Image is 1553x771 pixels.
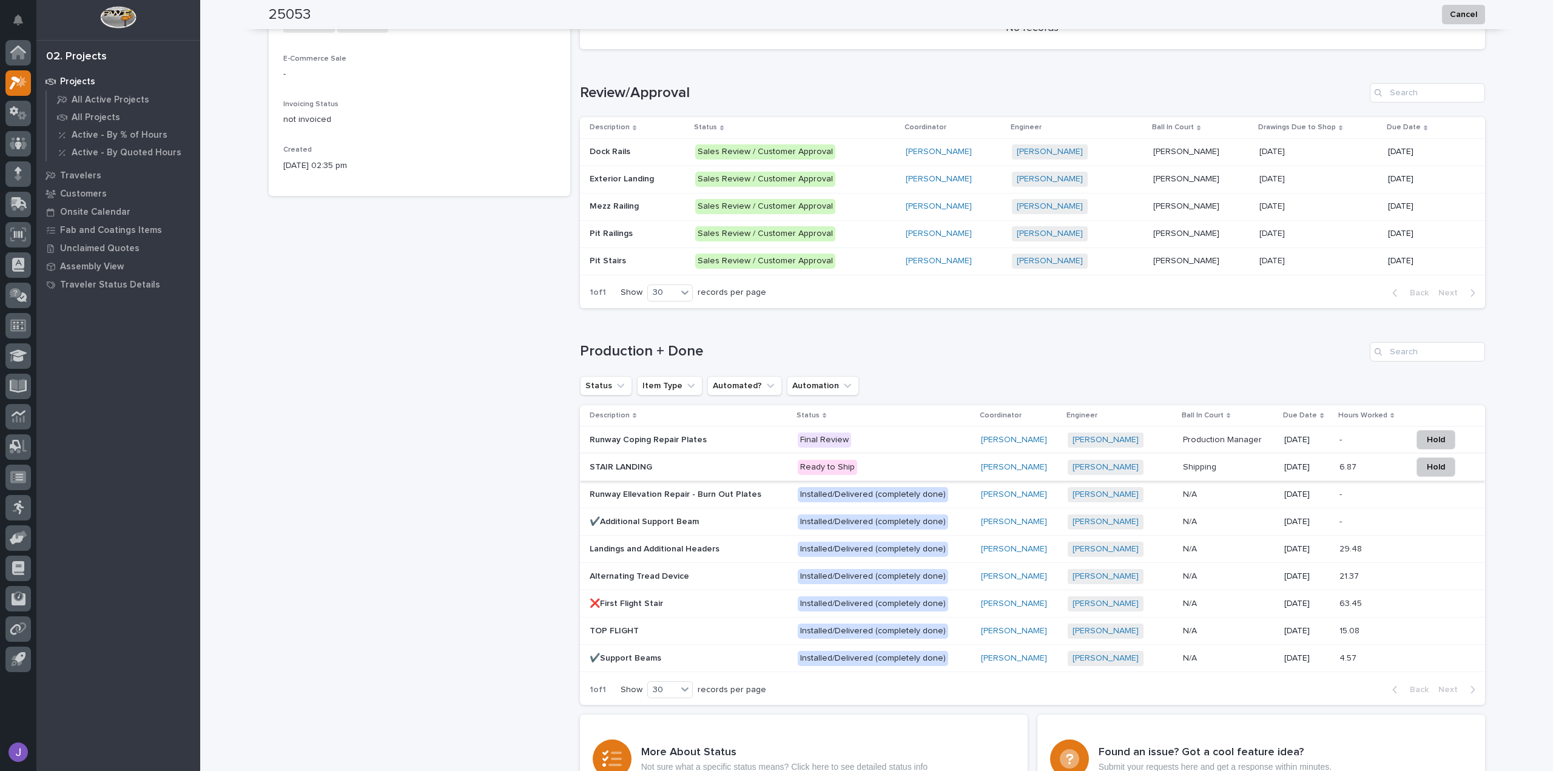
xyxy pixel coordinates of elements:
[60,207,130,218] p: Onsite Calendar
[1284,626,1330,636] p: [DATE]
[798,487,948,502] div: Installed/Delivered (completely done)
[621,685,642,695] p: Show
[60,189,107,200] p: Customers
[798,433,851,448] div: Final Review
[1339,487,1344,500] p: -
[1388,174,1446,184] p: [DATE]
[1339,596,1364,609] p: 63.45
[100,6,136,29] img: Workspace Logo
[981,599,1047,609] a: [PERSON_NAME]
[1417,457,1455,477] button: Hold
[1259,226,1287,239] p: [DATE]
[698,288,766,298] p: records per page
[5,7,31,33] button: Notifications
[1339,569,1361,582] p: 21.37
[641,746,928,759] h3: More About Status
[1433,684,1485,695] button: Next
[1073,626,1139,636] a: [PERSON_NAME]
[1073,544,1139,554] a: [PERSON_NAME]
[283,55,346,62] span: E-Commerce Sale
[15,15,31,34] div: Notifications
[36,257,200,275] a: Assembly View
[1259,254,1287,266] p: [DATE]
[580,343,1365,360] h1: Production + Done
[590,460,655,473] p: STAIR LANDING
[36,275,200,294] a: Traveler Status Details
[1017,201,1083,212] a: [PERSON_NAME]
[36,184,200,203] a: Customers
[1339,542,1364,554] p: 29.48
[47,126,200,143] a: Active - By % of Hours
[5,739,31,765] button: users-avatar
[695,254,835,269] div: Sales Review / Customer Approval
[787,376,859,396] button: Automation
[981,544,1047,554] a: [PERSON_NAME]
[72,147,181,158] p: Active - By Quoted Hours
[1017,256,1083,266] a: [PERSON_NAME]
[1339,651,1359,664] p: 4.57
[981,462,1047,473] a: [PERSON_NAME]
[580,645,1485,672] tr: ✔️Support Beams✔️Support Beams Installed/Delivered (completely done)[PERSON_NAME] [PERSON_NAME] N...
[1417,430,1455,449] button: Hold
[1339,624,1362,636] p: 15.08
[1183,514,1199,527] p: N/A
[72,95,149,106] p: All Active Projects
[60,76,95,87] p: Projects
[590,624,641,636] p: TOP FLIGHT
[60,170,101,181] p: Travelers
[905,121,946,134] p: Coordinator
[1153,254,1222,266] p: [PERSON_NAME]
[1183,651,1199,664] p: N/A
[1442,5,1485,24] button: Cancel
[798,514,948,530] div: Installed/Delivered (completely done)
[1284,544,1330,554] p: [DATE]
[1370,342,1485,362] input: Search
[1073,599,1139,609] a: [PERSON_NAME]
[1339,514,1344,527] p: -
[1017,174,1083,184] a: [PERSON_NAME]
[46,50,107,64] div: 02. Projects
[1388,256,1446,266] p: [DATE]
[1338,409,1387,422] p: Hours Worked
[1182,409,1224,422] p: Ball In Court
[1388,229,1446,239] p: [DATE]
[906,174,972,184] a: [PERSON_NAME]
[269,6,311,24] h2: 25053
[1073,435,1139,445] a: [PERSON_NAME]
[580,426,1485,454] tr: Runway Coping Repair PlatesRunway Coping Repair Plates Final Review[PERSON_NAME] [PERSON_NAME] Pr...
[1011,121,1042,134] p: Engineer
[590,542,722,554] p: Landings and Additional Headers
[590,409,630,422] p: Description
[698,685,766,695] p: records per page
[695,144,835,160] div: Sales Review / Customer Approval
[1259,199,1287,212] p: [DATE]
[590,596,665,609] p: ❌First Flight Stair
[60,225,162,236] p: Fab and Coatings Items
[1153,172,1222,184] p: [PERSON_NAME]
[1152,121,1194,134] p: Ball In Court
[1388,147,1446,157] p: [DATE]
[1427,460,1445,474] span: Hold
[1283,409,1317,422] p: Due Date
[707,376,782,396] button: Automated?
[60,261,124,272] p: Assembly View
[47,109,200,126] a: All Projects
[1339,433,1344,445] p: -
[1183,433,1264,445] p: Production Manager
[580,220,1485,247] tr: Pit RailingsPit Railings Sales Review / Customer Approval[PERSON_NAME] [PERSON_NAME] [PERSON_NAME...
[1403,288,1429,298] span: Back
[1383,684,1433,695] button: Back
[590,254,628,266] p: Pit Stairs
[1284,435,1330,445] p: [DATE]
[590,514,701,527] p: ✔️Additional Support Beam
[1153,199,1222,212] p: [PERSON_NAME]
[906,229,972,239] a: [PERSON_NAME]
[1383,288,1433,298] button: Back
[1450,7,1477,22] span: Cancel
[36,72,200,90] a: Projects
[1370,83,1485,103] div: Search
[47,91,200,108] a: All Active Projects
[1388,201,1446,212] p: [DATE]
[1438,288,1465,298] span: Next
[906,147,972,157] a: [PERSON_NAME]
